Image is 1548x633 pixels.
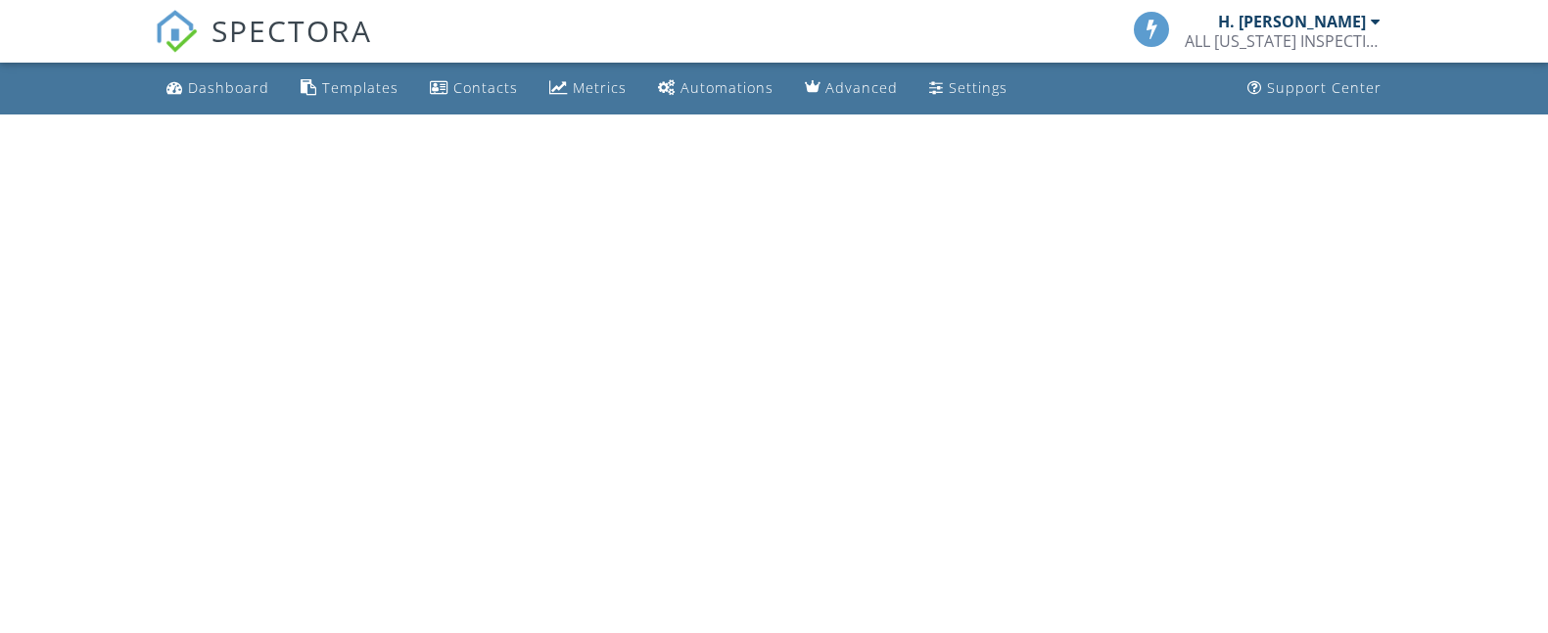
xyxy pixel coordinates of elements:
[1185,31,1381,51] div: ALL FLORIDA INSPECTIONS & EXTERMINATING, INC.
[680,78,774,97] div: Automations
[541,70,634,107] a: Metrics
[825,78,898,97] div: Advanced
[573,78,627,97] div: Metrics
[211,10,372,51] span: SPECTORA
[155,26,372,68] a: SPECTORA
[293,70,406,107] a: Templates
[155,10,198,53] img: The Best Home Inspection Software - Spectora
[159,70,277,107] a: Dashboard
[322,78,399,97] div: Templates
[797,70,906,107] a: Advanced
[422,70,526,107] a: Contacts
[1267,78,1382,97] div: Support Center
[949,78,1008,97] div: Settings
[650,70,781,107] a: Automations (Basic)
[453,78,518,97] div: Contacts
[1240,70,1389,107] a: Support Center
[188,78,269,97] div: Dashboard
[1218,12,1366,31] div: H. [PERSON_NAME]
[921,70,1015,107] a: Settings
